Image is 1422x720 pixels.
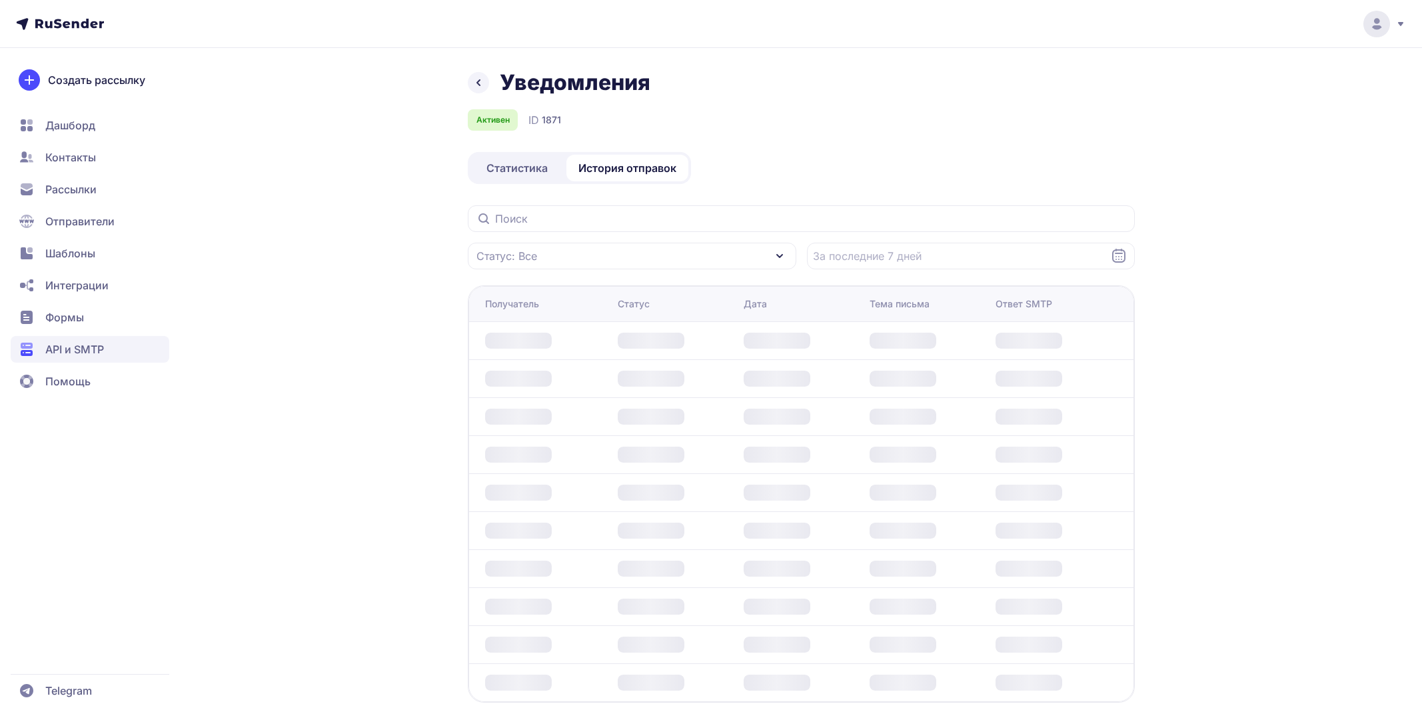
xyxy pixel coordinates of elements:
[45,341,104,357] span: API и SMTP
[45,149,96,165] span: Контакты
[485,297,539,311] div: Получатель
[468,205,1135,232] input: Поиск
[476,248,537,264] span: Статус: Все
[45,373,91,389] span: Помощь
[996,297,1052,311] div: Ответ SMTP
[45,245,95,261] span: Шаблоны
[45,181,97,197] span: Рассылки
[578,160,676,176] span: История отправок
[48,72,145,88] span: Создать рассылку
[11,677,169,704] a: Telegram
[45,117,95,133] span: Дашборд
[476,115,510,125] span: Активен
[500,69,650,96] h1: Уведомления
[870,297,930,311] div: Тема письма
[45,277,109,293] span: Интеграции
[528,112,561,128] div: ID
[45,683,92,699] span: Telegram
[470,155,564,181] a: Статистика
[45,309,84,325] span: Формы
[744,297,767,311] div: Дата
[45,213,115,229] span: Отправители
[542,113,561,127] span: 1871
[566,155,688,181] a: История отправок
[486,160,548,176] span: Статистика
[807,243,1135,269] input: Datepicker input
[618,297,650,311] div: Статус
